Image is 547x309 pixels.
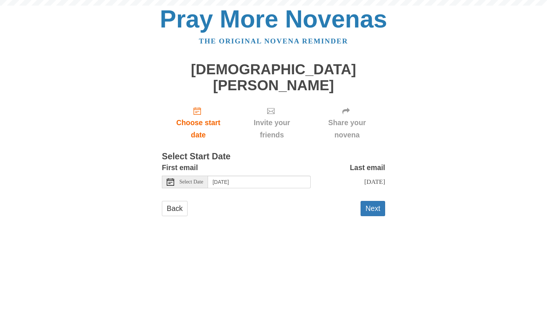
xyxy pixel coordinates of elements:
[350,162,385,174] label: Last email
[169,117,227,141] span: Choose start date
[162,201,188,216] a: Back
[162,162,198,174] label: First email
[361,201,385,216] button: Next
[162,62,385,93] h1: [DEMOGRAPHIC_DATA][PERSON_NAME]
[242,117,301,141] span: Invite your friends
[179,179,203,185] span: Select Date
[316,117,378,141] span: Share your novena
[364,178,385,185] span: [DATE]
[199,37,348,45] a: The original novena reminder
[309,101,385,145] div: Click "Next" to confirm your start date first.
[235,101,309,145] div: Click "Next" to confirm your start date first.
[162,101,235,145] a: Choose start date
[160,5,387,33] a: Pray More Novenas
[162,152,385,162] h3: Select Start Date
